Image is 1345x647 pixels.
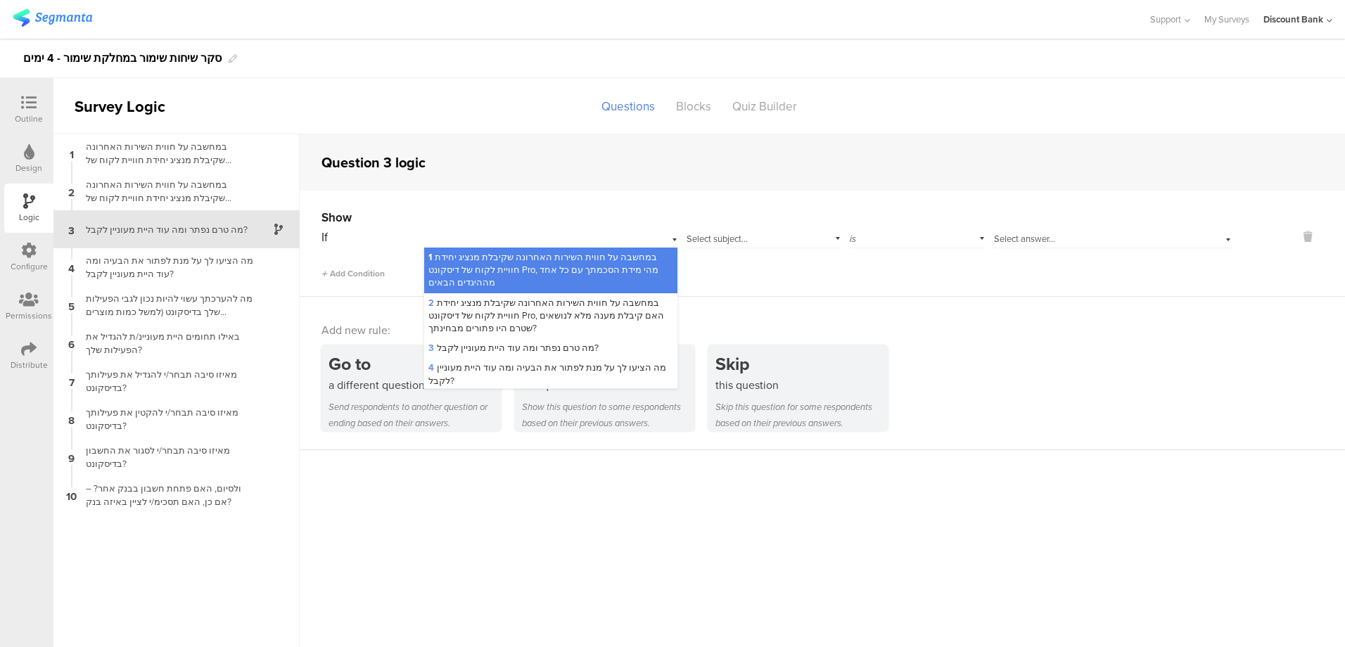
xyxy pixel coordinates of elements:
div: Send respondents to another question or ending based on their answers. [329,399,501,431]
span: 4 [428,361,434,374]
div: סקר שיחות שימור במחלקת שימור - 4 ימים [23,47,222,70]
div: Show this question to some respondents based on their previous answers. [522,399,694,431]
span: 8 [68,411,75,427]
div: Discount Bank [1263,13,1323,26]
div: Survey Logic [53,95,215,118]
div: Blocks [665,94,722,119]
div: Questions [591,94,665,119]
div: מה טרם נפתר ומה עוד היית מעוניין לקבל? [77,223,253,236]
span: 3 [68,222,75,237]
div: Skip [715,351,888,377]
span: 6 [68,335,75,351]
span: במחשבה על חווית השירות האחרונה שקיבלת מנציג יחידת חוויית לקוח של דיסקונט Pro, האם קיבלת מענה מלא ... [428,296,664,335]
div: במחשבה על חווית השירות האחרונה שקיבלת מנציג יחידת חוויית לקוח של דיסקונט Pro, מהי מידת הסכמתך עם ... [77,140,253,167]
span: מה הציעו לך על מנת לפתור את הבעיה ומה עוד היית מעוניין לקבל? [428,361,666,387]
div: a different question [329,377,501,393]
div: מאיזו סיבה תבחר/י לסגור את החשבון בדיסקונט? [77,444,253,470]
span: 5 [68,297,75,313]
span: Select subject... [687,232,748,245]
div: Skip this question for some respondents based on their previous answers. [715,399,888,431]
div: If [321,229,422,246]
span: מה טרם נפתר ומה עוד היית מעוניין לקבל? [428,341,599,354]
span: 7 [69,373,75,389]
span: Show [321,209,352,226]
div: Question 3 logic [321,152,426,173]
span: 2 [428,297,434,309]
span: Add Condition [321,267,385,280]
span: Select answer... [994,232,1055,245]
span: 1 [428,251,432,264]
div: Design [15,162,42,174]
span: 2 [68,184,75,199]
div: מה להערכתך עשוי להיות נכון לגבי הפעילות שלך בדיסקונט (למשל כמות מוצרים פיננסיים, שירותים, השקעות ... [77,292,253,319]
img: segmanta logo [13,9,92,27]
span: 4 [68,260,75,275]
div: מאיזו סיבה תבחר/י להגדיל את פעילותך בדיסקונט? [77,368,253,395]
span: 1 [70,146,74,161]
div: במחשבה על חווית השירות האחרונה שקיבלת מנציג יחידת חוויית לקוח של דיסקונט Pro, האם קיבלת מענה מלא ... [77,178,253,205]
div: באילו תחומים היית מעוניינ/ת להגדיל את הפעילות שלך? [77,330,253,357]
div: Go to [329,351,501,377]
div: Configure [11,260,48,273]
div: Quiz Builder [722,94,808,119]
div: מאיזו סיבה תבחר/י להקטין את פעילותך בדיסקונט? [77,406,253,433]
div: ולסיום, האם פתחת חשבון בבנק אחר? – אם כן, האם תסכימ/י לציין באיזה בנק? [77,482,253,508]
div: Logic [19,211,39,224]
div: מה הציעו לך על מנת לפתור את הבעיה ומה עוד היית מעוניין לקבל? [77,254,253,281]
span: Support [1150,13,1181,26]
div: Distribute [11,359,48,371]
div: Permissions [6,309,52,322]
span: is [850,232,856,245]
div: Add new rule: [321,322,1325,338]
span: 10 [66,487,77,503]
span: במחשבה על חווית השירות האחרונה שקיבלת מנציג יחידת חוויית לקוח של דיסקונט Pro, מהי מידת הסכמתך עם ... [428,250,658,289]
div: Outline [15,113,43,125]
div: this question [715,377,888,393]
span: 3 [428,342,434,354]
span: 9 [68,449,75,465]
